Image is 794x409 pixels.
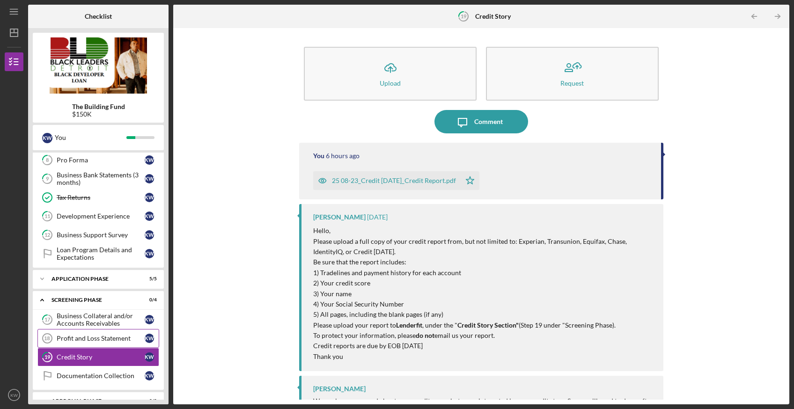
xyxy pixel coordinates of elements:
[10,393,18,398] text: KW
[380,80,401,87] div: Upload
[57,312,145,327] div: Business Collateral and/or Accounts Receivables
[57,246,145,261] div: Loan Program Details and Expectations
[313,257,654,267] p: Be sure that the report includes:
[145,249,154,258] div: K W
[51,276,133,282] div: Application Phase
[57,212,145,220] div: Development Experience
[57,171,145,186] div: Business Bank Statements (3 months)
[46,157,49,163] tspan: 8
[367,213,388,221] time: 2025-08-22 20:55
[474,110,503,133] div: Comment
[33,37,164,94] img: Product logo
[37,310,159,329] a: 17Business Collateral and/or Accounts ReceivablesKW
[486,47,659,101] button: Request
[313,268,654,278] p: 1) Tradelines and payment history for each account
[46,176,49,182] tspan: 9
[461,13,467,19] tspan: 19
[434,110,528,133] button: Comment
[560,80,584,87] div: Request
[313,385,366,393] div: [PERSON_NAME]
[475,13,511,20] b: Credit Story
[57,156,145,164] div: Pro Forma
[37,244,159,263] a: Loan Program Details and ExpectationsKW
[145,315,154,324] div: K W
[37,348,159,366] a: 19Credit StoryKW
[313,152,324,160] div: You
[140,297,157,303] div: 0 / 4
[57,335,145,342] div: Profit and Loss Statement
[313,299,654,309] p: 4) Your Social Security Number
[57,372,145,380] div: Documentation Collection
[313,289,654,299] p: 3) Your name
[37,151,159,169] a: 8Pro FormaKW
[313,320,654,330] p: Please upload your report to , under the " (Step 19 under "Screening Phase).
[145,174,154,183] div: K W
[145,230,154,240] div: K W
[51,297,133,303] div: Screening Phase
[140,276,157,282] div: 5 / 5
[313,278,654,288] p: 2) Your credit score
[72,103,125,110] b: The Building Fund
[57,194,145,201] div: Tax Returns
[145,352,154,362] div: K W
[55,130,126,146] div: You
[145,212,154,221] div: K W
[51,398,133,404] div: Approval Phase
[313,171,479,190] button: 25 08-23_Credit [DATE]_Credit Report.pdf
[140,398,157,404] div: 0 / 8
[313,309,654,320] p: 5) All pages, including the blank pages (if any)
[313,330,654,341] p: To protect your information, please email us your report.
[145,371,154,380] div: K W
[145,193,154,202] div: K W
[57,231,145,239] div: Business Support Survey
[44,317,51,323] tspan: 17
[5,386,23,404] button: KW
[313,226,654,236] p: Hello,
[37,169,159,188] a: 9Business Bank Statements (3 months)KW
[44,213,50,219] tspan: 11
[37,207,159,226] a: 11Development ExperienceKW
[37,226,159,244] a: 12Business Support SurveyKW
[44,354,51,360] tspan: 19
[145,155,154,165] div: K W
[304,47,477,101] button: Upload
[145,334,154,343] div: K W
[313,236,654,257] p: Please upload a full copy of your credit report from, but not limited to: Experian, Transunion, E...
[37,188,159,207] a: Tax ReturnsKW
[57,353,145,361] div: Credit Story
[396,321,422,329] strong: Lenderfit
[416,331,434,339] strong: do not
[326,152,360,160] time: 2025-08-23 18:02
[44,336,50,341] tspan: 18
[313,213,366,221] div: [PERSON_NAME]
[44,232,50,238] tspan: 12
[72,110,125,118] div: $150K
[37,329,159,348] a: 18Profit and Loss StatementKW
[332,177,456,184] div: 25 08-23_Credit [DATE]_Credit Report.pdf
[42,133,52,143] div: K W
[313,341,654,351] p: Credit reports are due by EOB [DATE]
[37,366,159,385] a: Documentation CollectionKW
[457,321,519,329] strong: Credit Story Section"
[85,13,112,20] b: Checklist
[313,351,654,362] p: Thank you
